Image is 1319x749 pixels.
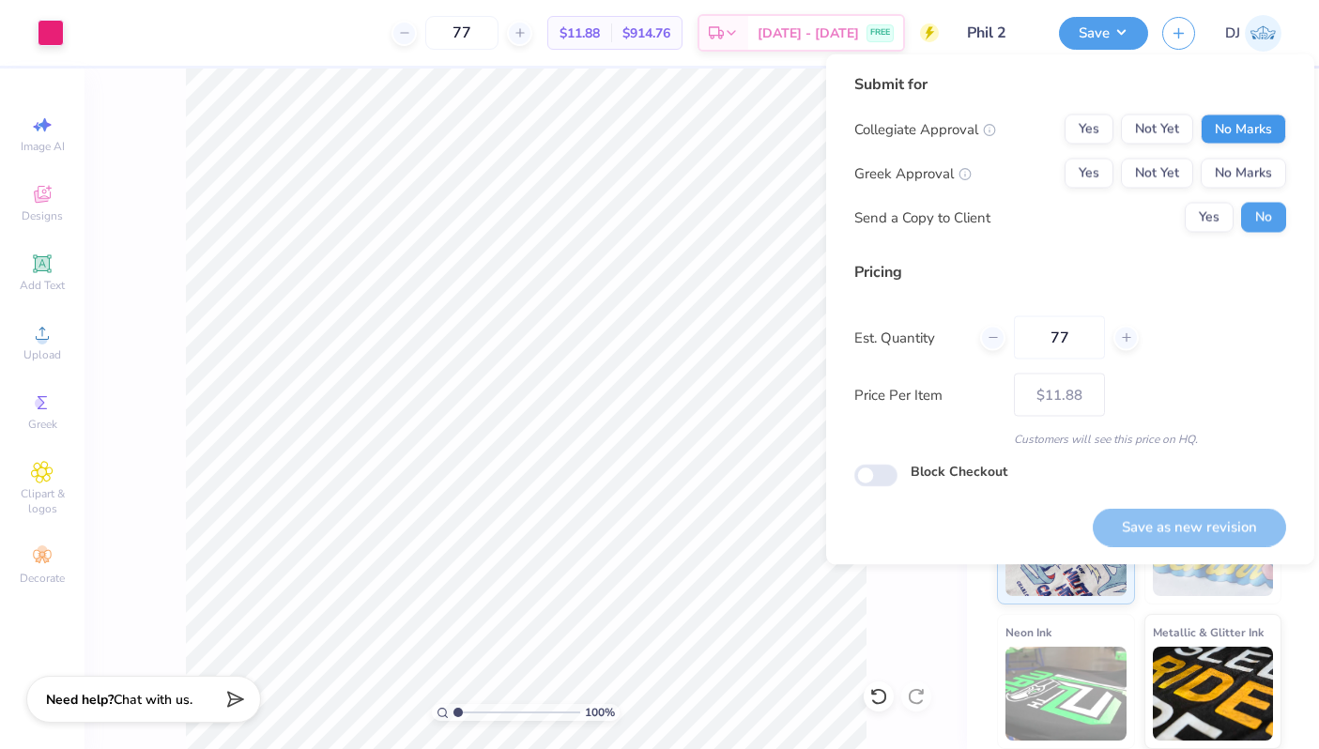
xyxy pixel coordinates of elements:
span: FREE [870,26,890,39]
span: Image AI [21,139,65,154]
span: Greek [28,417,57,432]
span: Decorate [20,571,65,586]
button: Not Yet [1121,115,1193,145]
button: Yes [1065,159,1113,189]
button: No [1241,203,1286,233]
span: $914.76 [622,23,670,43]
span: 100 % [585,704,615,721]
button: Save [1059,17,1148,50]
div: Collegiate Approval [854,118,996,140]
button: Yes [1065,115,1113,145]
button: Yes [1185,203,1234,233]
strong: Need help? [46,691,114,709]
input: – – [425,16,498,50]
span: Designs [22,208,63,223]
span: Neon Ink [1005,622,1051,642]
span: Metallic & Glitter Ink [1153,622,1264,642]
div: Pricing [854,261,1286,283]
button: No Marks [1201,115,1286,145]
input: Untitled Design [953,14,1045,52]
span: [DATE] - [DATE] [758,23,859,43]
span: Add Text [20,278,65,293]
span: Chat with us. [114,691,192,709]
span: $11.88 [560,23,600,43]
input: – – [1014,316,1105,359]
label: Price Per Item [854,384,1000,405]
a: DJ [1225,15,1281,52]
button: Not Yet [1121,159,1193,189]
div: Send a Copy to Client [854,206,990,228]
img: Metallic & Glitter Ink [1153,647,1274,741]
img: Deep Jujhar Sidhu [1245,15,1281,52]
label: Est. Quantity [854,327,966,348]
span: DJ [1225,23,1240,44]
button: No Marks [1201,159,1286,189]
label: Block Checkout [911,462,1007,481]
div: Customers will see this price on HQ. [854,431,1286,448]
span: Clipart & logos [9,486,75,516]
div: Greek Approval [854,162,972,184]
span: Upload [23,347,61,362]
div: Submit for [854,73,1286,96]
img: Neon Ink [1005,647,1127,741]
